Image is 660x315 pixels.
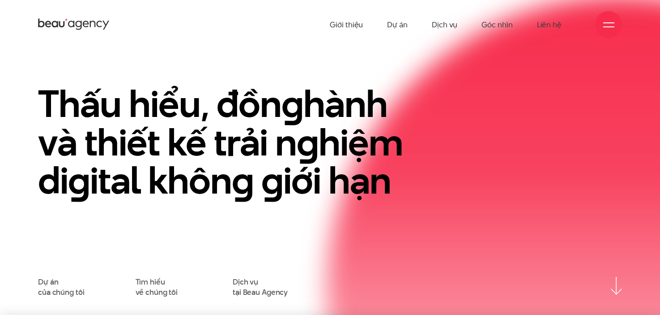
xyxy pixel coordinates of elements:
[232,154,254,207] en: g
[68,154,90,207] en: g
[297,116,319,168] en: g
[38,85,423,200] h1: Thấu hiểu, đồn hành và thiết kế trải n hiệm di ital khôn iới hạn
[38,277,84,297] a: Dự áncủa chúng tôi
[233,277,288,297] a: Dịch vụtại Beau Agency
[136,277,178,297] a: Tìm hiểuvề chúng tôi
[261,154,283,207] en: g
[281,78,303,130] en: g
